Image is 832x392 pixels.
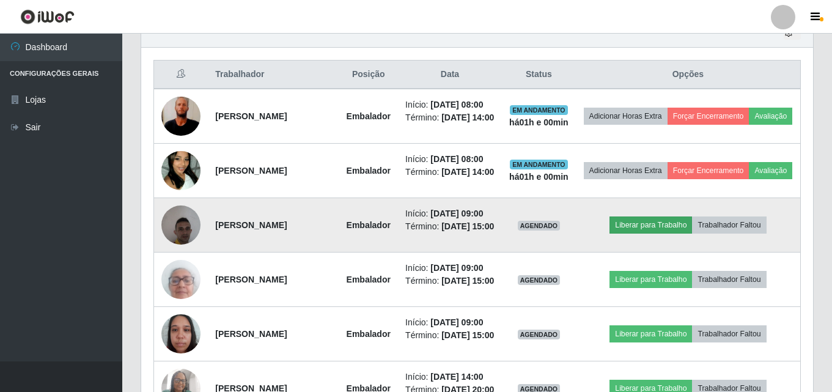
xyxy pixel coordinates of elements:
[502,61,576,89] th: Status
[339,61,398,89] th: Posição
[347,220,391,230] strong: Embalador
[518,330,561,339] span: AGENDADO
[518,221,561,231] span: AGENDADO
[347,111,391,121] strong: Embalador
[510,160,568,169] span: EM ANDAMENTO
[161,199,201,251] img: 1701560793571.jpeg
[609,216,692,234] button: Liberar para Trabalho
[398,61,502,89] th: Data
[584,108,668,125] button: Adicionar Horas Extra
[749,162,792,179] button: Avaliação
[347,275,391,284] strong: Embalador
[405,275,495,287] li: Término:
[405,220,495,233] li: Término:
[509,117,569,127] strong: há 01 h e 00 min
[692,216,766,234] button: Trabalhador Faltou
[441,330,494,340] time: [DATE] 15:00
[430,372,483,382] time: [DATE] 14:00
[405,166,495,179] li: Término:
[441,167,494,177] time: [DATE] 14:00
[215,111,287,121] strong: [PERSON_NAME]
[692,271,766,288] button: Trabalhador Faltou
[430,154,483,164] time: [DATE] 08:00
[584,162,668,179] button: Adicionar Horas Extra
[405,316,495,329] li: Início:
[576,61,801,89] th: Opções
[215,329,287,339] strong: [PERSON_NAME]
[668,162,749,179] button: Forçar Encerramento
[668,108,749,125] button: Forçar Encerramento
[609,325,692,342] button: Liberar para Trabalho
[405,371,495,383] li: Início:
[405,329,495,342] li: Término:
[405,207,495,220] li: Início:
[405,98,495,111] li: Início:
[441,221,494,231] time: [DATE] 15:00
[215,220,287,230] strong: [PERSON_NAME]
[509,172,569,182] strong: há 01 h e 00 min
[430,100,483,109] time: [DATE] 08:00
[430,317,483,327] time: [DATE] 09:00
[441,276,494,286] time: [DATE] 15:00
[405,111,495,124] li: Término:
[441,113,494,122] time: [DATE] 14:00
[405,262,495,275] li: Início:
[430,209,483,218] time: [DATE] 09:00
[405,153,495,166] li: Início:
[215,166,287,176] strong: [PERSON_NAME]
[161,239,201,320] img: 1694887096735.jpeg
[347,329,391,339] strong: Embalador
[347,166,391,176] strong: Embalador
[518,275,561,285] span: AGENDADO
[215,275,287,284] strong: [PERSON_NAME]
[20,9,75,24] img: CoreUI Logo
[430,263,483,273] time: [DATE] 09:00
[161,73,201,160] img: 1751591398028.jpeg
[510,105,568,115] span: EM ANDAMENTO
[161,136,201,205] img: 1743267805927.jpeg
[749,108,792,125] button: Avaliação
[208,61,339,89] th: Trabalhador
[161,308,201,360] img: 1740415667017.jpeg
[609,271,692,288] button: Liberar para Trabalho
[692,325,766,342] button: Trabalhador Faltou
